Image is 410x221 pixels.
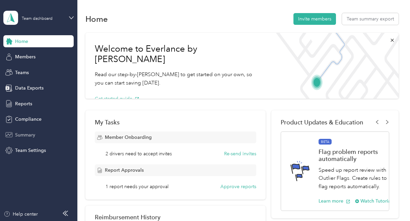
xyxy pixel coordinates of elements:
button: Get started guide [95,95,139,102]
h1: Home [85,15,108,22]
span: Teams [15,69,29,76]
img: Welcome to everlance [271,33,399,99]
h1: Welcome to Everlance by [PERSON_NAME] [95,44,261,65]
button: Re-send invites [224,150,256,157]
button: Approve reports [220,183,256,190]
h2: Reimbursement History [95,214,160,221]
iframe: Everlance-gr Chat Button Frame [372,183,410,221]
p: Speed up report review with Outlier Flags. Create rules to flag reports automatically. [319,166,392,191]
span: Reports [15,100,32,107]
p: Read our step-by-[PERSON_NAME] to get started on your own, so you can start saving [DATE]. [95,70,261,87]
span: Product Updates & Education [281,119,363,126]
span: Member Onboarding [105,134,152,141]
button: Learn more [319,198,350,205]
h1: Flag problem reports automatically [319,148,392,162]
span: Team Settings [15,147,46,154]
span: Data Exports [15,85,44,92]
button: Help center [4,211,38,218]
button: Watch Tutorial [355,198,392,205]
button: Team summary export [342,13,399,25]
button: Invite members [293,13,336,25]
div: Team dashboard [22,17,53,21]
div: My Tasks [95,119,256,126]
span: BETA [319,139,332,145]
span: Summary [15,131,35,139]
span: Compliance [15,116,42,123]
span: Members [15,53,36,60]
span: 2 drivers need to accept invites [106,150,172,157]
span: 1 report needs your approval [106,183,168,190]
span: Home [15,38,28,45]
span: Report Approvals [105,167,144,174]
